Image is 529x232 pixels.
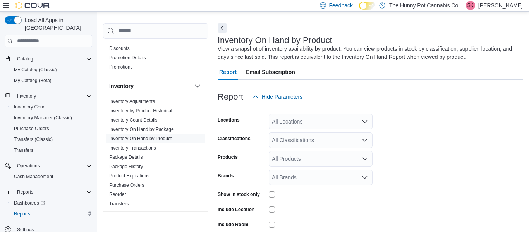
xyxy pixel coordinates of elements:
[109,164,143,169] a: Package History
[218,117,240,123] label: Locations
[14,147,33,153] span: Transfers
[15,2,50,9] img: Cova
[14,211,30,217] span: Reports
[218,222,248,228] label: Include Room
[109,201,129,207] span: Transfers
[467,1,474,10] span: SK
[11,65,92,74] span: My Catalog (Classic)
[14,104,47,110] span: Inventory Count
[8,101,95,112] button: Inventory Count
[103,97,208,211] div: Inventory
[14,136,53,143] span: Transfers (Classic)
[218,45,519,61] div: View a snapshot of inventory availability by product. You can view products in stock by classific...
[109,55,146,60] a: Promotion Details
[8,75,95,86] button: My Catalog (Beta)
[218,92,243,101] h3: Report
[11,113,75,122] a: Inventory Manager (Classic)
[2,53,95,64] button: Catalog
[109,55,146,61] span: Promotion Details
[466,1,475,10] div: Sarah Kailan
[11,76,55,85] a: My Catalog (Beta)
[109,127,174,132] a: Inventory On Hand by Package
[11,135,56,144] a: Transfers (Classic)
[11,76,92,85] span: My Catalog (Beta)
[109,154,143,160] span: Package Details
[109,145,156,151] a: Inventory Transactions
[11,172,92,181] span: Cash Management
[17,163,40,169] span: Operations
[11,135,92,144] span: Transfers (Classic)
[389,1,458,10] p: The Hunny Pot Cannabis Co
[109,182,144,188] span: Purchase Orders
[218,36,332,45] h3: Inventory On Hand by Product
[11,102,50,112] a: Inventory Count
[218,136,251,142] label: Classifications
[109,45,130,52] span: Discounts
[8,145,95,156] button: Transfers
[109,136,172,142] span: Inventory On Hand by Product
[11,198,92,208] span: Dashboards
[478,1,523,10] p: [PERSON_NAME]
[11,124,92,133] span: Purchase Orders
[11,172,56,181] a: Cash Management
[109,98,155,105] span: Inventory Adjustments
[8,171,95,182] button: Cash Management
[14,54,92,64] span: Catalog
[14,91,92,101] span: Inventory
[109,192,126,197] a: Reorder
[14,115,72,121] span: Inventory Manager (Classic)
[109,108,172,114] span: Inventory by Product Historical
[11,113,92,122] span: Inventory Manager (Classic)
[362,119,368,125] button: Open list of options
[11,124,52,133] a: Purchase Orders
[11,209,92,218] span: Reports
[8,64,95,75] button: My Catalog (Classic)
[218,173,234,179] label: Brands
[8,112,95,123] button: Inventory Manager (Classic)
[14,91,39,101] button: Inventory
[8,134,95,145] button: Transfers (Classic)
[362,137,368,143] button: Open list of options
[109,82,134,90] h3: Inventory
[14,187,92,197] span: Reports
[249,89,306,105] button: Hide Parameters
[8,208,95,219] button: Reports
[109,117,158,123] a: Inventory Count Details
[218,206,254,213] label: Include Location
[17,189,33,195] span: Reports
[109,64,133,70] a: Promotions
[461,1,463,10] p: |
[14,77,52,84] span: My Catalog (Beta)
[11,209,33,218] a: Reports
[2,187,95,198] button: Reports
[109,126,174,132] span: Inventory On Hand by Package
[8,123,95,134] button: Purchase Orders
[11,102,92,112] span: Inventory Count
[109,173,149,179] a: Product Expirations
[109,46,130,51] a: Discounts
[17,93,36,99] span: Inventory
[262,93,302,101] span: Hide Parameters
[109,163,143,170] span: Package History
[14,161,92,170] span: Operations
[14,187,36,197] button: Reports
[11,146,92,155] span: Transfers
[11,146,36,155] a: Transfers
[193,81,202,91] button: Inventory
[218,23,227,33] button: Next
[17,56,33,62] span: Catalog
[219,64,237,80] span: Report
[14,200,45,206] span: Dashboards
[109,155,143,160] a: Package Details
[218,191,260,198] label: Show in stock only
[362,156,368,162] button: Open list of options
[109,82,191,90] button: Inventory
[362,174,368,180] button: Open list of options
[14,161,43,170] button: Operations
[359,2,375,10] input: Dark Mode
